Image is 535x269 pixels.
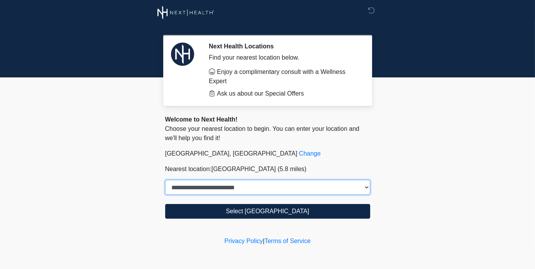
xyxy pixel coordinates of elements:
[299,150,321,157] a: Change
[209,89,359,98] li: Ask us about our Special Offers
[209,43,359,50] h2: Next Health Locations
[165,125,360,141] span: Choose your nearest location to begin. You can enter your location and we'll help you find it!
[224,238,263,244] a: Privacy Policy
[278,166,307,172] span: (5.8 miles)
[265,238,311,244] a: Terms of Service
[209,53,359,62] div: Find your nearest location below.
[165,150,297,157] span: [GEOGRAPHIC_DATA], [GEOGRAPHIC_DATA]
[157,6,214,19] img: Next Health Wellness Logo
[165,164,370,174] p: Nearest location:
[263,238,265,244] a: |
[209,67,359,86] li: Enjoy a complimentary consult with a Wellness Expert
[171,43,194,66] img: Agent Avatar
[212,166,276,172] span: [GEOGRAPHIC_DATA]
[165,204,370,219] button: Select [GEOGRAPHIC_DATA]
[165,115,370,124] div: Welcome to Next Health!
